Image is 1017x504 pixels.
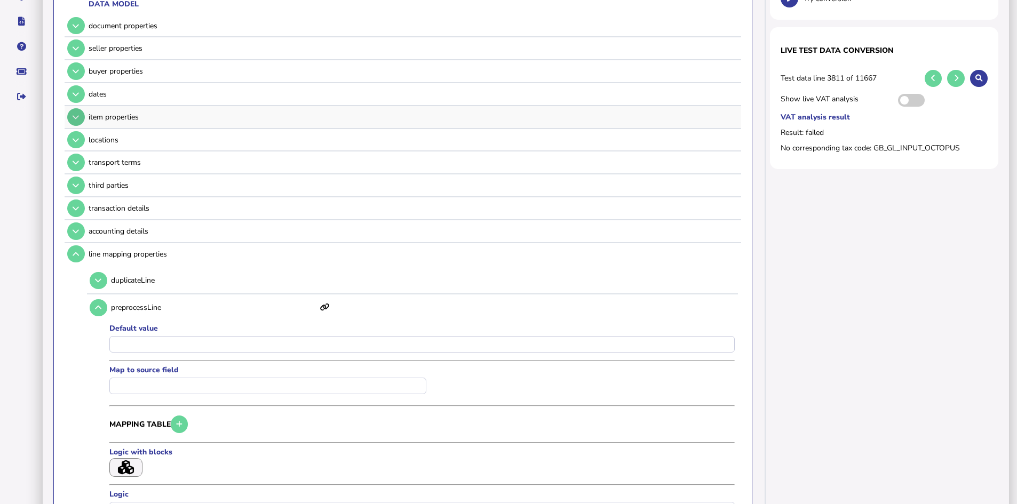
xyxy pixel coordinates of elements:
[109,365,430,375] label: Map to source field
[67,222,85,240] button: Open
[89,226,737,236] div: accounting details
[109,323,735,333] label: Default value
[67,85,85,103] button: Open
[67,154,85,171] button: Open
[89,89,737,99] div: dates
[89,203,737,213] div: transaction details
[111,302,316,313] p: preprocessLine
[67,108,85,126] button: Open
[67,199,85,217] button: Open
[111,275,316,285] p: duplicateLine
[89,43,737,53] div: seller properties
[320,303,330,311] i: This item has mappings defined
[90,299,107,317] button: Open
[109,414,735,435] h3: Mapping table
[10,10,33,33] button: Developer hub links
[67,177,85,194] button: Open
[67,17,85,35] button: Open
[781,127,988,138] label: Result: failed
[67,62,85,80] button: Open
[781,94,893,107] span: Show live VAT analysis
[89,66,737,76] div: buyer properties
[10,85,33,108] button: Sign out
[67,39,85,57] button: Open
[89,249,737,259] div: line mapping properties
[10,35,33,58] button: Help pages
[781,143,988,153] label: No corresponding tax code: GB_GL_INPUT_OCTOPUS
[67,131,85,149] button: Open
[89,21,737,31] div: document properties
[90,272,107,290] button: Open
[89,135,737,145] div: locations
[89,157,737,167] div: transport terms
[67,245,85,263] button: Open
[781,45,988,55] h1: Live test data conversion
[10,60,33,83] button: Raise a support ticket
[109,489,735,499] label: Logic
[89,180,737,190] div: third parties
[109,447,200,457] label: Logic with blocks
[781,73,919,83] span: Test data line 3811 of 11667
[89,112,737,122] div: item properties
[781,112,988,122] label: VAT analysis result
